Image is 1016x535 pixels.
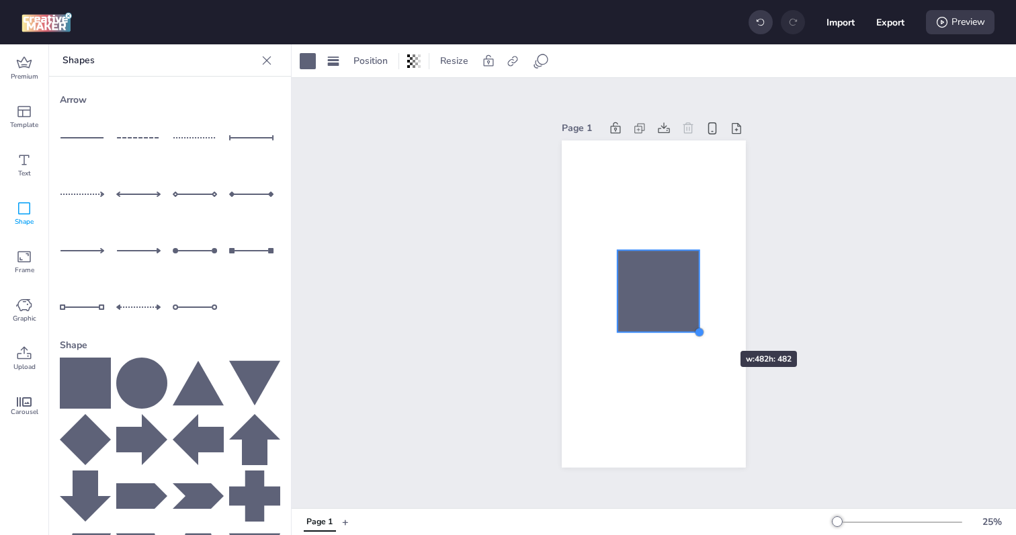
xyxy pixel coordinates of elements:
span: Template [10,120,38,130]
span: Resize [437,54,471,68]
button: Export [876,8,904,36]
div: 25 % [976,515,1008,529]
div: Arrow [60,87,280,112]
div: Page 1 [562,121,601,135]
div: Shape [60,333,280,358]
span: Premium [11,71,38,82]
div: Preview [926,10,994,34]
span: Frame [15,265,34,276]
div: Tabs [297,510,342,534]
span: Upload [13,362,36,372]
span: Carousel [11,407,38,417]
span: Position [351,54,390,68]
span: Text [18,168,31,179]
img: logo Creative Maker [22,12,72,32]
div: Page 1 [306,516,333,528]
p: Shapes [62,44,256,77]
span: Shape [15,216,34,227]
button: Import [827,8,855,36]
span: Graphic [13,313,36,324]
button: + [342,510,349,534]
div: w: 482 h: 482 [740,351,797,367]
